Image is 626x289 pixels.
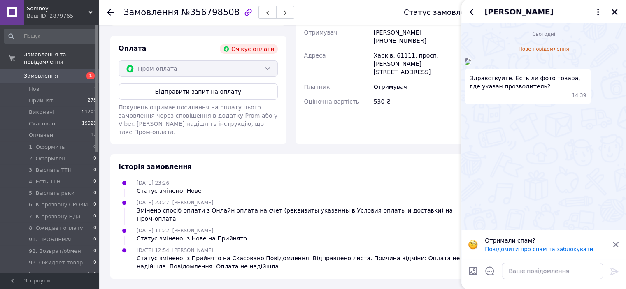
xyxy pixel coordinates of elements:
[29,132,55,139] span: Оплачені
[29,201,88,208] span: 6. К прозвону СРОКИ
[137,180,169,186] span: [DATE] 23:26
[4,29,97,44] input: Пошук
[119,104,277,135] span: Покупець отримає посилання на оплату цього замовлення через сповіщення в додатку Prom або у Viber...
[29,259,83,266] span: 93. Ожидает товар
[93,247,96,255] span: 0
[29,143,65,151] span: 1. Оформить
[468,7,478,17] button: Назад
[29,86,41,93] span: Нові
[27,5,88,12] span: Somnoy
[93,213,96,220] span: 0
[137,247,213,253] span: [DATE] 12:54, [PERSON_NAME]
[484,266,495,276] button: Відкрити шаблони відповідей
[610,7,619,17] button: Закрити
[24,51,99,66] span: Замовлення та повідомлення
[304,52,326,59] span: Адреса
[304,29,337,36] span: Отримувач
[181,7,240,17] span: №356798508
[119,163,192,171] span: Історія замовлення
[137,187,202,195] div: Статус змінено: Нове
[119,83,278,100] button: Відправити запит на оплату
[465,59,471,65] img: 09a82817-71fb-40a4-b1e7-ce1b0392c926_w500_h500
[93,259,96,266] span: 0
[29,236,72,243] span: 91. ПРОБЛЕМА!
[465,30,623,38] div: 12.08.2025
[137,228,213,234] span: [DATE] 11:22, [PERSON_NAME]
[29,109,54,116] span: Виконані
[24,72,58,80] span: Замовлення
[93,271,96,286] span: 0
[93,166,96,174] span: 0
[86,72,95,79] span: 1
[29,166,72,174] span: 3. Выслать ТТН
[91,132,96,139] span: 17
[29,97,54,104] span: Прийняті
[29,271,93,286] span: [DEMOGRAPHIC_DATA] в ОТЧЕТ
[304,83,330,90] span: Платник
[372,25,465,48] div: [PERSON_NAME] [PHONE_NUMBER]
[137,254,463,271] div: Статус змінено: з Прийнято на Скасовано Повідомлення: Відправлено листа. Причина відміни: Оплата ...
[484,7,553,17] span: [PERSON_NAME]
[29,224,83,232] span: 8. Ожидает оплату
[93,178,96,185] span: 0
[372,48,465,79] div: Харків, 61111, просп. [PERSON_NAME][STREET_ADDRESS]
[572,92,586,99] span: 14:39 12.08.2025
[29,247,81,255] span: 92. Возврат/обмен
[137,200,213,206] span: [DATE] 23:27, [PERSON_NAME]
[93,86,96,93] span: 1
[372,94,465,109] div: 530 ₴
[93,236,96,243] span: 0
[515,46,572,53] span: Нове повідомлення
[93,201,96,208] span: 0
[93,143,96,151] span: 0
[372,79,465,94] div: Отримувач
[468,240,478,250] img: :face_with_monocle:
[137,234,247,243] div: Статус змінено: з Нове на Прийнято
[529,31,559,38] span: Сьогодні
[220,44,278,54] div: Очікує оплати
[29,213,81,220] span: 7. К прозвону НДЗ
[93,155,96,162] span: 0
[29,178,61,185] span: 4. Есть ТТН
[82,120,96,127] span: 19928
[93,190,96,197] span: 0
[404,8,479,16] div: Статус замовлення
[27,12,99,20] div: Ваш ID: 2879765
[123,7,179,17] span: Замовлення
[304,98,359,105] span: Оціночна вартість
[88,97,96,104] span: 278
[82,109,96,116] span: 51705
[119,44,146,52] span: Оплата
[93,224,96,232] span: 0
[29,120,57,127] span: Скасовані
[485,236,607,245] p: Отримали спам?
[137,206,463,223] div: Змінено спосіб оплати з Онлайн оплата на счет (реквизиты указанны в Условия оплаты и доставки) на...
[485,246,593,252] button: Повідомити про спам та заблокувати
[470,74,586,90] span: Здравствуйте. Есть ли фото товара, где указан прозводитель?
[484,7,603,17] button: [PERSON_NAME]
[29,190,74,197] span: 5. Выслать реки
[29,155,65,162] span: 2. Оформлен
[107,8,114,16] div: Повернутися назад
